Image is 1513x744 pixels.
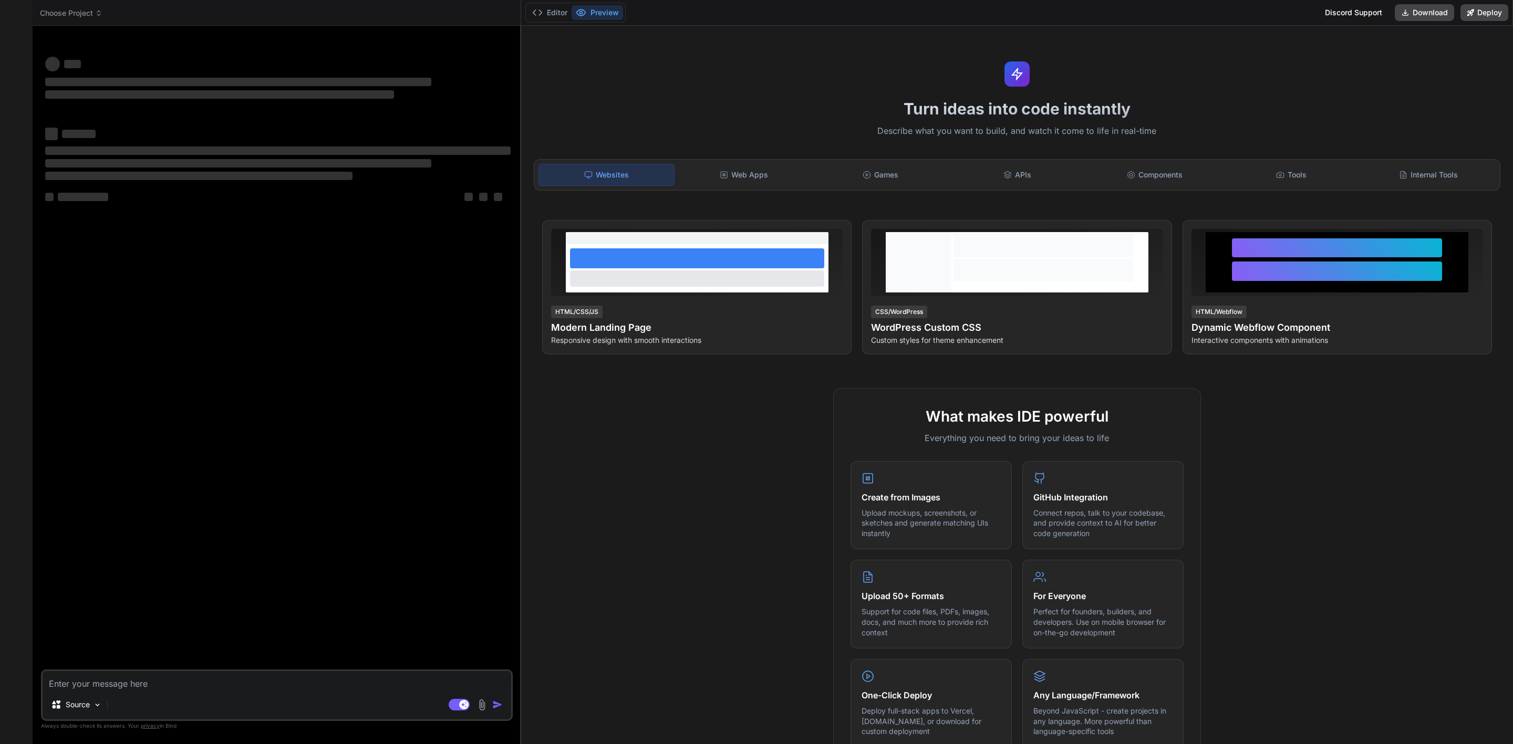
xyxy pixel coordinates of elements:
[527,124,1507,138] p: Describe what you want to build, and watch it come to life in real-time
[494,193,502,201] span: ‌
[1224,164,1359,186] div: Tools
[1033,508,1173,539] p: Connect repos, talk to your codebase, and provide context to AI for better code generation
[871,306,927,318] div: CSS/WordPress
[45,90,394,99] span: ‌
[862,606,1001,637] p: Support for code files, PDFs, images, docs, and much more to provide rich context
[871,335,1163,345] p: Custom styles for theme enhancement
[141,722,160,729] span: privacy
[551,306,603,318] div: HTML/CSS/JS
[45,128,58,140] span: ‌
[45,57,60,71] span: ‌
[1033,706,1173,737] p: Beyond JavaScript - create projects in any language. More powerful than language-specific tools
[528,5,572,20] button: Editor
[45,78,431,86] span: ‌
[1087,164,1222,186] div: Components
[45,146,511,155] span: ‌
[862,491,1001,504] h4: Create from Images
[950,164,1085,186] div: APIs
[476,699,488,711] img: attachment
[479,193,488,201] span: ‌
[538,164,675,186] div: Websites
[1033,491,1173,504] h4: GitHub Integration
[1361,164,1496,186] div: Internal Tools
[41,721,513,731] p: Always double-check its answers. Your in Bind
[93,700,102,709] img: Pick Models
[66,699,90,710] p: Source
[1395,4,1454,21] button: Download
[527,99,1507,118] h1: Turn ideas into code instantly
[464,193,473,201] span: ‌
[851,432,1184,444] p: Everything you need to bring your ideas to life
[677,164,812,186] div: Web Apps
[862,706,1001,737] p: Deploy full-stack apps to Vercel, [DOMAIN_NAME], or download for custom deployment
[813,164,948,186] div: Games
[45,193,54,201] span: ‌
[1033,689,1173,701] h4: Any Language/Framework
[1460,4,1508,21] button: Deploy
[1319,4,1388,21] div: Discord Support
[1191,335,1483,345] p: Interactive components with animations
[40,8,102,18] span: Choose Project
[1191,306,1247,318] div: HTML/Webflow
[871,320,1163,335] h4: WordPress Custom CSS
[551,320,843,335] h4: Modern Landing Page
[64,60,81,68] span: ‌
[1191,320,1483,335] h4: Dynamic Webflow Component
[1033,590,1173,602] h4: For Everyone
[492,699,503,710] img: icon
[58,193,108,201] span: ‌
[551,335,843,345] p: Responsive design with smooth interactions
[45,159,431,167] span: ‌
[1033,606,1173,637] p: Perfect for founders, builders, and developers. Use on mobile browser for on-the-go development
[572,5,623,20] button: Preview
[862,689,1001,701] h4: One-Click Deploy
[62,130,96,138] span: ‌
[851,405,1184,427] h2: What makes IDE powerful
[45,172,353,180] span: ‌
[862,508,1001,539] p: Upload mockups, screenshots, or sketches and generate matching UIs instantly
[862,590,1001,602] h4: Upload 50+ Formats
